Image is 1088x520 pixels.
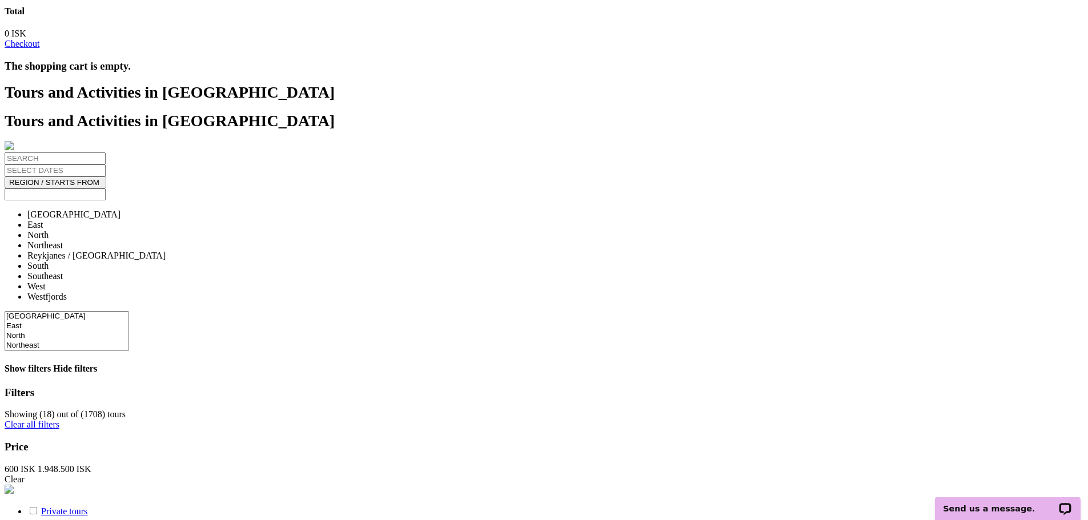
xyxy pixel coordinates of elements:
[5,364,51,373] span: Show filters
[928,484,1088,520] iframe: LiveChat chat widget
[27,230,49,240] span: North
[27,220,43,229] span: East
[5,141,14,150] img: PurchaseViaTourDesk.png
[27,271,63,281] span: Southeast
[5,364,1083,374] h4: Show filters Hide filters
[5,188,106,200] input: Search
[5,420,59,429] a: Clear all filters
[27,292,67,301] span: Westfjords
[9,178,99,187] span: REGION / STARTS FROM
[41,506,87,516] a: Private tours
[53,364,97,373] span: Hide filters
[5,29,1083,39] div: 0 ISK
[5,464,35,474] label: 600 ISK
[5,341,129,350] option: Northeast
[27,281,46,291] span: West
[5,39,39,49] a: Checkout
[5,485,14,494] img: PurchaseViaTourDesk.png
[5,112,1083,130] h1: Tours and Activities in [GEOGRAPHIC_DATA]
[5,312,129,321] option: [GEOGRAPHIC_DATA]
[5,321,129,331] option: East
[27,240,63,250] span: Northeast
[5,386,34,398] strong: Filters
[38,464,91,474] label: 1.948.500 ISK
[5,311,129,351] select: REGION / STARTS FROM
[42,409,51,419] label: 18
[27,209,121,219] span: [GEOGRAPHIC_DATA]
[5,331,129,341] option: North
[5,176,106,188] button: REGION / STARTS FROM
[5,164,106,176] input: SELECT DATES
[5,60,1083,72] h3: The shopping cart is empty.
[84,409,102,419] label: 1708
[5,6,1083,17] h4: Total
[5,83,1083,102] h1: Tours and Activities in [GEOGRAPHIC_DATA]
[5,474,1083,485] div: Clear
[5,152,106,164] input: SEARCH
[5,441,1083,453] h3: Price
[5,409,1083,420] div: Showing ( ) out of ( ) tours
[27,251,166,260] span: Reykjanes / [GEOGRAPHIC_DATA]
[27,261,49,271] span: South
